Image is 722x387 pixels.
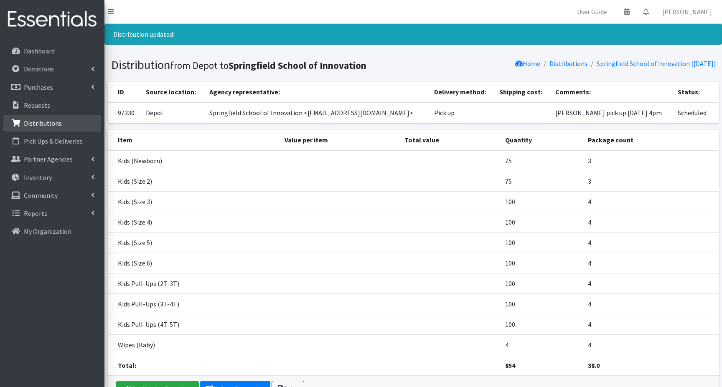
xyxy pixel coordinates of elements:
[505,361,515,369] strong: 854
[24,137,83,145] p: Pick Ups & Deliveries
[24,227,71,235] p: My Organization
[583,314,719,334] td: 4
[500,212,583,232] td: 100
[583,293,719,314] td: 4
[108,191,280,212] td: Kids (Size 3)
[500,171,583,191] td: 75
[583,253,719,273] td: 4
[108,253,280,273] td: Kids (Size 6)
[3,43,101,59] a: Dashboard
[3,187,101,204] a: Community
[500,293,583,314] td: 100
[494,82,550,102] th: Shipping cost:
[3,133,101,149] a: Pick Ups & Deliveries
[550,102,673,123] td: [PERSON_NAME] pick up [DATE] 4pm
[500,314,583,334] td: 100
[550,82,673,102] th: Comments:
[3,97,101,114] a: Requests
[24,101,50,109] p: Requests
[3,205,101,222] a: Reports
[108,293,280,314] td: Kids Pull-Ups (3T-4T)
[429,102,494,123] td: Pick up
[170,59,366,71] small: from Depot to
[3,223,101,240] a: My Organization
[583,334,719,355] td: 4
[500,150,583,171] td: 75
[656,3,719,20] a: [PERSON_NAME]
[549,59,587,68] a: Distributions
[24,119,62,127] p: Distributions
[108,150,280,171] td: Kids (Newborn)
[118,361,136,369] strong: Total:
[597,59,716,68] a: Springfield School of Innovation ([DATE])
[515,59,540,68] a: Home
[500,130,583,150] th: Quantity
[3,169,101,186] a: Inventory
[104,24,722,45] div: Distribution updated!
[141,102,204,123] td: Depot
[108,102,141,123] td: 97330
[204,102,430,123] td: Springfield School of Innovation <[EMAIL_ADDRESS][DOMAIN_NAME]>
[141,82,204,102] th: Source location:
[583,232,719,253] td: 4
[500,191,583,212] td: 100
[3,151,101,167] a: Partner Agencies
[500,334,583,355] td: 4
[108,314,280,334] td: Kids Pull-Ups (4T-5T)
[108,212,280,232] td: Kids (Size 4)
[24,65,54,73] p: Donations
[583,212,719,232] td: 4
[24,209,47,218] p: Reports
[500,232,583,253] td: 100
[583,130,719,150] th: Package count
[583,171,719,191] td: 3
[111,58,410,72] h1: Distribution
[588,361,600,369] strong: 38.0
[108,130,280,150] th: Item
[24,83,53,91] p: Purchases
[583,273,719,293] td: 4
[500,273,583,293] td: 100
[108,334,280,355] td: Wipes (Baby)
[229,59,366,71] b: Springfield School of Innovation
[3,61,101,77] a: Donations
[108,232,280,253] td: Kids (Size 5)
[429,82,494,102] th: Delivery method:
[673,82,719,102] th: Status:
[583,191,719,212] td: 4
[399,130,500,150] th: Total value
[24,47,55,55] p: Dashboard
[24,191,58,200] p: Community
[108,82,141,102] th: ID
[3,79,101,96] a: Purchases
[500,253,583,273] td: 100
[108,171,280,191] td: Kids (Size 2)
[3,115,101,132] a: Distributions
[673,102,719,123] td: Scheduled
[108,273,280,293] td: Kids Pull-Ups (2T-3T)
[570,3,614,20] a: User Guide
[204,82,430,102] th: Agency representative:
[583,150,719,171] td: 3
[3,5,101,33] img: HumanEssentials
[280,130,400,150] th: Value per item
[24,173,52,182] p: Inventory
[24,155,73,163] p: Partner Agencies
